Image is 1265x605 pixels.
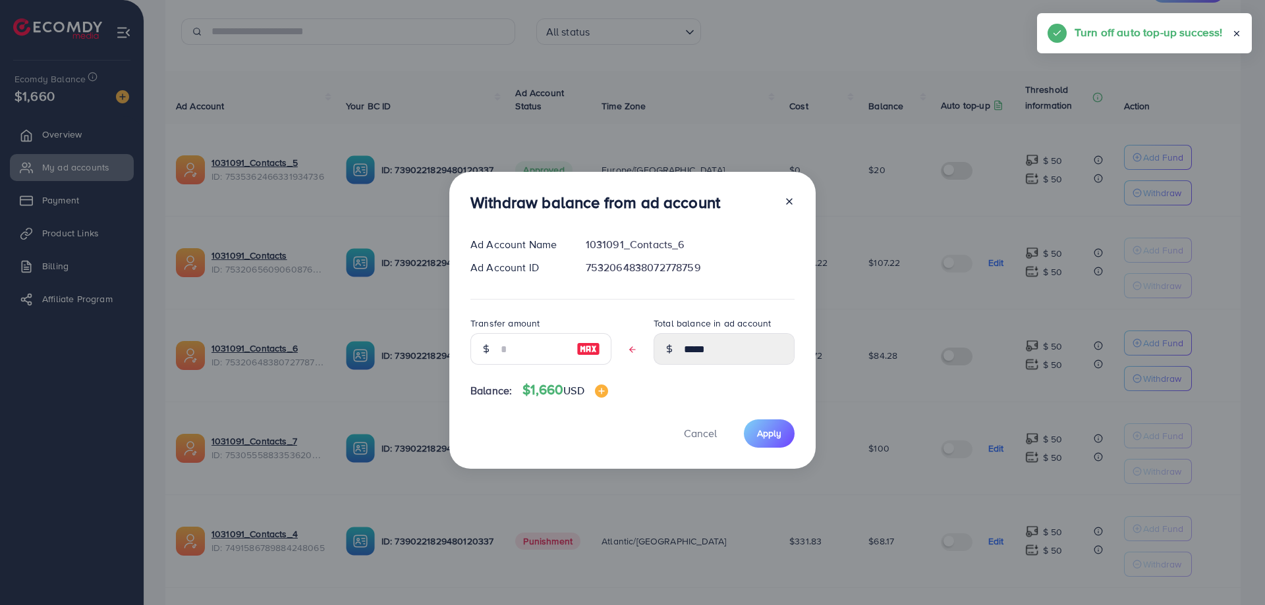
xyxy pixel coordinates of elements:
[470,317,540,330] label: Transfer amount
[1075,24,1223,41] h5: Turn off auto top-up success!
[667,419,733,448] button: Cancel
[522,382,607,398] h4: $1,660
[595,384,608,398] img: image
[744,419,795,448] button: Apply
[654,317,771,330] label: Total balance in ad account
[563,383,584,398] span: USD
[470,193,720,212] h3: Withdraw balance from ad account
[684,426,717,440] span: Cancel
[576,341,600,357] img: image
[575,260,805,275] div: 7532064838072778759
[460,260,575,275] div: Ad Account ID
[470,383,512,398] span: Balance:
[575,237,805,252] div: 1031091_Contacts_6
[757,427,781,440] span: Apply
[460,237,575,252] div: Ad Account Name
[1209,546,1255,595] iframe: Chat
